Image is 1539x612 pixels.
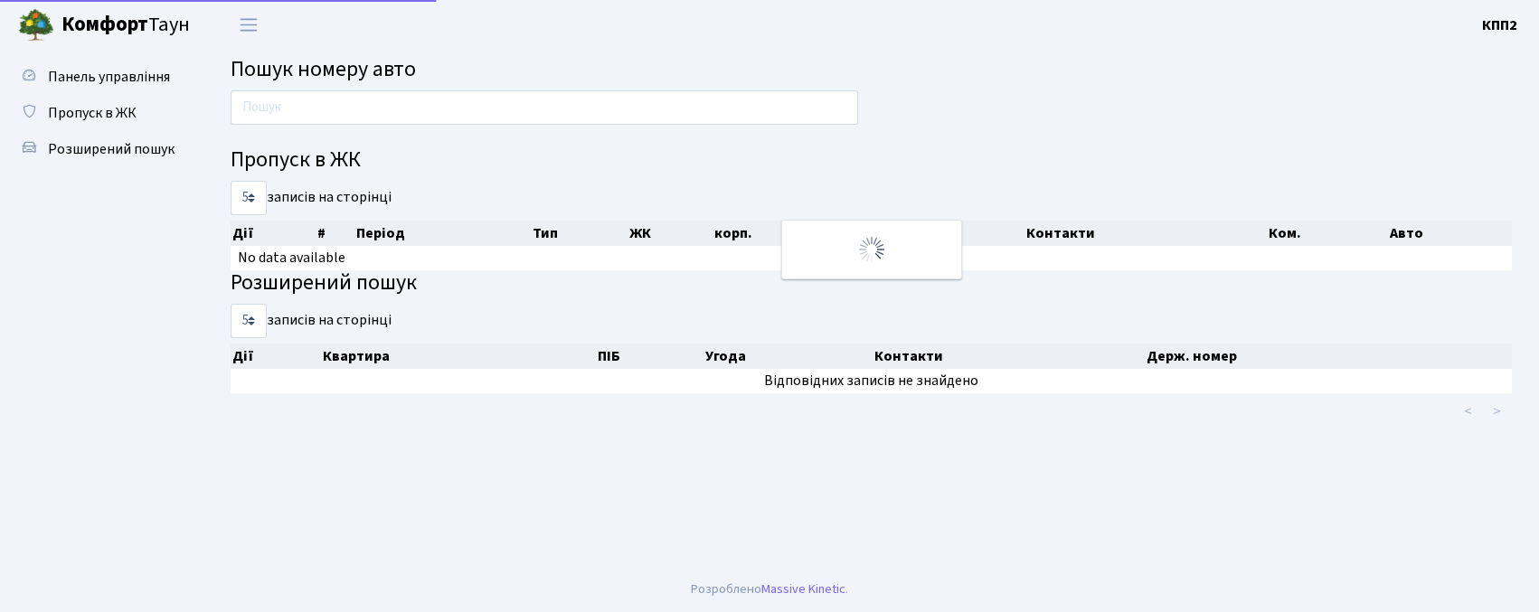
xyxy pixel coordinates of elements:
[231,53,416,85] span: Пошук номеру авто
[1267,221,1388,246] th: Ком.
[1482,14,1517,36] a: КПП2
[61,10,148,39] b: Комфорт
[231,304,267,338] select: записів на сторінці
[9,59,190,95] a: Панель управління
[231,221,316,246] th: Дії
[703,344,873,369] th: Угода
[48,103,137,123] span: Пропуск в ЖК
[231,304,392,338] label: записів на сторінці
[18,7,54,43] img: logo.png
[9,131,190,167] a: Розширений пошук
[231,246,1512,270] td: No data available
[857,235,886,264] img: Обробка...
[48,139,175,159] span: Розширений пошук
[628,221,713,246] th: ЖК
[321,344,596,369] th: Квартира
[231,344,321,369] th: Дії
[48,67,170,87] span: Панель управління
[231,181,267,215] select: записів на сторінці
[231,369,1512,393] td: Відповідних записів не знайдено
[231,147,1512,174] h4: Пропуск в ЖК
[231,270,1512,297] h4: Розширений пошук
[531,221,628,246] th: Тип
[226,10,271,40] button: Переключити навігацію
[61,10,190,41] span: Таун
[1145,344,1512,369] th: Держ. номер
[596,344,703,369] th: ПІБ
[1388,221,1512,246] th: Авто
[9,95,190,131] a: Пропуск в ЖК
[761,579,845,598] a: Massive Kinetic
[691,579,848,599] div: Розроблено .
[316,221,355,246] th: #
[873,344,1145,369] th: Контакти
[231,90,858,125] input: Пошук
[713,221,852,246] th: корп.
[936,221,1024,246] th: ПІБ
[1482,15,1517,35] b: КПП2
[354,221,530,246] th: Період
[231,181,392,215] label: записів на сторінці
[1024,221,1267,246] th: Контакти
